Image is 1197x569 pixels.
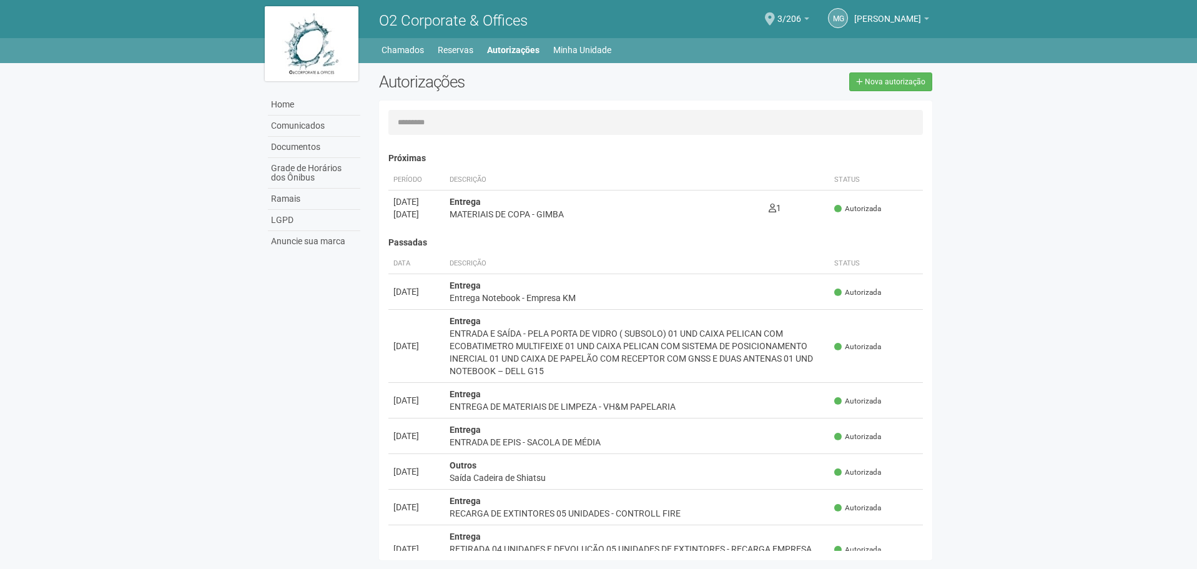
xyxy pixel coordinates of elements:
div: Saída Cadeira de Shiatsu [450,472,825,484]
span: Autorizada [834,503,881,513]
a: Minha Unidade [553,41,611,59]
span: Autorizada [834,396,881,407]
div: [DATE] [393,430,440,442]
div: [DATE] [393,394,440,407]
a: Nova autorização [849,72,932,91]
strong: Entrega [450,197,481,207]
th: Status [829,254,923,274]
span: 1 [769,203,781,213]
a: MG [828,8,848,28]
div: [DATE] [393,340,440,352]
div: [DATE] [393,501,440,513]
div: RETIRADA 04 UNIDADES E DEVOLUÇÃO 05 UNIDADES DE EXTINTORES - RECARGA EMPRESA CONTROL FIRE [450,543,825,568]
h2: Autorizações [379,72,646,91]
a: 3/206 [777,16,809,26]
a: Reservas [438,41,473,59]
strong: Entrega [450,389,481,399]
th: Descrição [445,170,764,190]
strong: Entrega [450,425,481,435]
a: Comunicados [268,116,360,137]
div: [DATE] [393,543,440,555]
span: Monica Guedes [854,2,921,24]
a: Grade de Horários dos Ônibus [268,158,360,189]
span: Autorizada [834,545,881,555]
strong: Entrega [450,280,481,290]
th: Descrição [445,254,830,274]
strong: Outros [450,460,476,470]
span: O2 Corporate & Offices [379,12,528,29]
div: ENTRADA E SAÍDA - PELA PORTA DE VIDRO ( SUBSOLO) 01 UND CAIXA PELICAN COM ECOBATIMETRO MULTIFEIXE... [450,327,825,377]
strong: Entrega [450,532,481,542]
span: 3/206 [777,2,801,24]
a: Autorizações [487,41,539,59]
strong: Entrega [450,496,481,506]
div: ENTRADA DE EPIS - SACOLA DE MÉDIA [450,436,825,448]
div: RECARGA DE EXTINTORES 05 UNIDADES - CONTROLL FIRE [450,507,825,520]
div: [DATE] [393,208,440,220]
span: Autorizada [834,342,881,352]
a: LGPD [268,210,360,231]
th: Status [829,170,923,190]
h4: Próximas [388,154,924,163]
a: Chamados [382,41,424,59]
div: [DATE] [393,465,440,478]
span: Nova autorização [865,77,925,86]
span: Autorizada [834,204,881,214]
div: Entrega Notebook - Empresa KM [450,292,825,304]
strong: Entrega [450,316,481,326]
span: Autorizada [834,467,881,478]
a: Home [268,94,360,116]
span: Autorizada [834,287,881,298]
a: Anuncie sua marca [268,231,360,252]
div: [DATE] [393,195,440,208]
div: ENTREGA DE MATERIAIS DE LIMPEZA - VH&M PAPELARIA [450,400,825,413]
span: Autorizada [834,432,881,442]
a: Documentos [268,137,360,158]
th: Data [388,254,445,274]
a: Ramais [268,189,360,210]
h4: Passadas [388,238,924,247]
div: MATERIAIS DE COPA - GIMBA [450,208,759,220]
th: Período [388,170,445,190]
img: logo.jpg [265,6,358,81]
a: [PERSON_NAME] [854,16,929,26]
div: [DATE] [393,285,440,298]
